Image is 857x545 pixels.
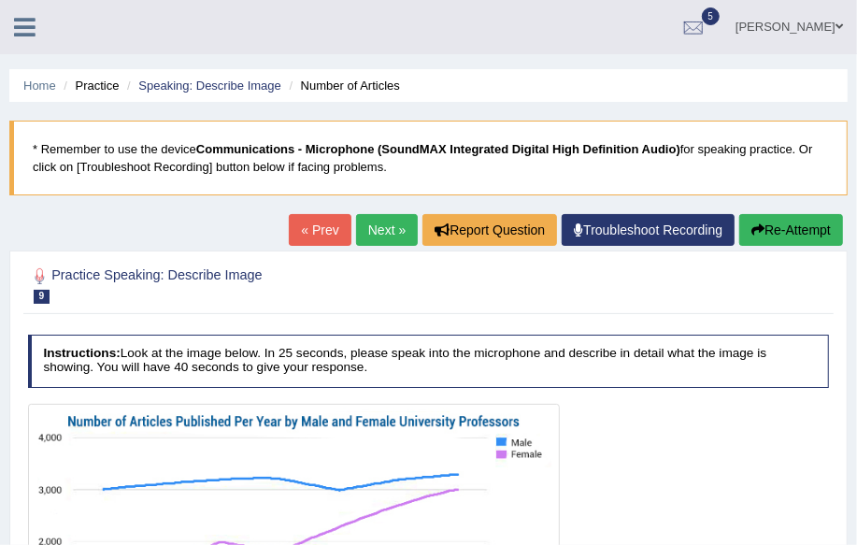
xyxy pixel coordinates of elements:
[138,79,280,93] a: Speaking: Describe Image
[28,335,830,388] h4: Look at the image below. In 25 seconds, please speak into the microphone and describe in detail w...
[356,214,418,246] a: Next »
[562,214,735,246] a: Troubleshoot Recording
[702,7,721,25] span: 5
[34,290,50,304] span: 9
[284,77,399,94] li: Number of Articles
[422,214,557,246] button: Report Question
[23,79,56,93] a: Home
[59,77,119,94] li: Practice
[196,142,680,156] b: Communications - Microphone (SoundMAX Integrated Digital High Definition Audio)
[9,121,848,195] blockquote: * Remember to use the device for speaking practice. Or click on [Troubleshoot Recording] button b...
[43,346,120,360] b: Instructions:
[28,265,525,304] h2: Practice Speaking: Describe Image
[739,214,843,246] button: Re-Attempt
[289,214,350,246] a: « Prev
